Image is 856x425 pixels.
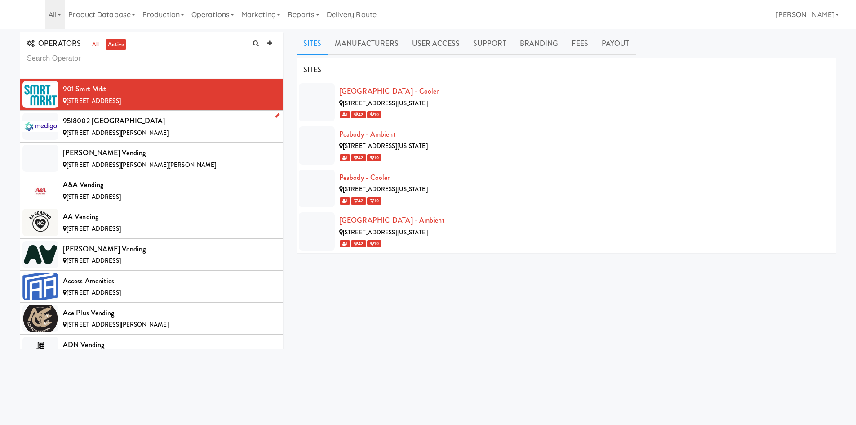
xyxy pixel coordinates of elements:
li: 9518002 [GEOGRAPHIC_DATA][STREET_ADDRESS][PERSON_NAME] [20,111,283,143]
span: [STREET_ADDRESS] [67,192,121,201]
span: 10 [367,197,381,205]
li: Ace Plus Vending[STREET_ADDRESS][PERSON_NAME] [20,303,283,335]
span: [STREET_ADDRESS] [67,288,121,297]
div: A&A Vending [63,178,276,192]
div: 9518002 [GEOGRAPHIC_DATA] [63,114,276,128]
a: Peabody - Ambient [339,129,396,139]
a: Support [466,32,513,55]
span: [STREET_ADDRESS][PERSON_NAME][PERSON_NAME] [67,161,216,169]
li: A&A Vending[STREET_ADDRESS] [20,174,283,206]
li: AA Vending[STREET_ADDRESS] [20,206,283,238]
a: Manufacturers [328,32,405,55]
span: 1 [340,197,350,205]
span: 42 [351,154,366,161]
span: [STREET_ADDRESS][US_STATE] [343,228,428,237]
div: 901 Smrt Mrkt [63,82,276,96]
span: [STREET_ADDRESS] [67,224,121,233]
li: 901 Smrt Mrkt[STREET_ADDRESS] [20,79,283,111]
span: 10 [367,111,381,118]
input: Search Operator [27,50,276,67]
a: Branding [513,32,565,55]
span: SITES [303,64,322,75]
span: [STREET_ADDRESS][US_STATE] [343,185,428,193]
div: ADN Vending [63,338,276,352]
li: [PERSON_NAME] Vending[STREET_ADDRESS] [20,239,283,271]
a: Fees [565,32,594,55]
li: Access Amenities[STREET_ADDRESS] [20,271,283,303]
span: 42 [351,240,366,247]
span: [STREET_ADDRESS][PERSON_NAME] [67,129,169,137]
span: 10 [367,240,381,247]
a: [GEOGRAPHIC_DATA] - Ambient [339,215,445,225]
li: ADN Vending[STREET_ADDRESS] [20,335,283,367]
a: User Access [405,32,466,55]
div: Ace Plus Vending [63,306,276,320]
span: 10 [367,154,381,161]
a: Sites [297,32,328,55]
span: OPERATORS [27,38,81,49]
a: all [90,39,101,50]
div: [PERSON_NAME] Vending [63,242,276,256]
span: 1 [340,240,350,247]
div: Access Amenities [63,274,276,288]
a: Payout [595,32,636,55]
span: [STREET_ADDRESS] [67,256,121,265]
a: [GEOGRAPHIC_DATA] - Cooler [339,86,439,96]
li: [PERSON_NAME] Vending[STREET_ADDRESS][PERSON_NAME][PERSON_NAME] [20,143,283,174]
span: [STREET_ADDRESS][US_STATE] [343,99,428,107]
div: AA Vending [63,210,276,224]
span: 42 [351,197,366,205]
span: 1 [340,111,350,118]
span: [STREET_ADDRESS] [67,97,121,105]
a: Peabody - Cooler [339,172,390,183]
span: [STREET_ADDRESS][PERSON_NAME] [67,320,169,329]
span: 42 [351,111,366,118]
a: active [106,39,126,50]
span: 1 [340,154,350,161]
div: [PERSON_NAME] Vending [63,146,276,160]
span: [STREET_ADDRESS][US_STATE] [343,142,428,150]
